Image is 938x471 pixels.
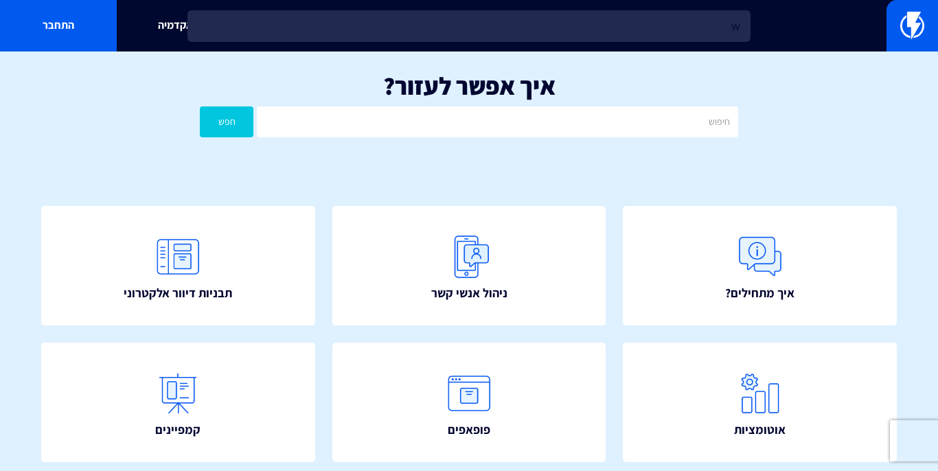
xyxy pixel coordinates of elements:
a: תבניות דיוור אלקטרוני [41,206,315,325]
a: איך מתחילים? [623,206,897,325]
span: אוטומציות [734,421,786,439]
span: פופאפים [448,421,490,439]
a: אוטומציות [623,343,897,462]
span: ניהול אנשי קשר [431,284,507,302]
span: קמפיינים [155,421,201,439]
span: איך מתחילים? [725,284,794,302]
input: חיפוש [257,106,738,137]
h1: איך אפשר לעזור? [21,72,917,100]
button: חפש [200,106,253,137]
input: חיפוש מהיר... [187,10,751,42]
a: קמפיינים [41,343,315,462]
a: ניהול אנשי קשר [332,206,606,325]
span: תבניות דיוור אלקטרוני [124,284,232,302]
a: פופאפים [332,343,606,462]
